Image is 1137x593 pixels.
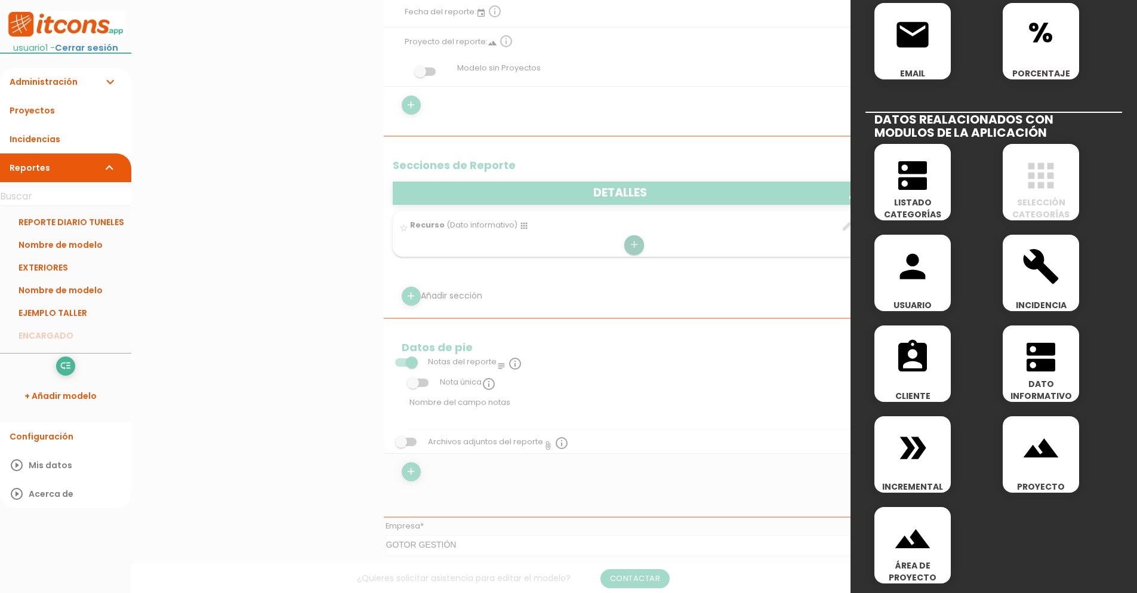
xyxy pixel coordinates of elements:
[1022,156,1060,195] i: apps
[874,390,951,402] span: CLIENTE
[893,429,932,467] i: double_arrow
[893,520,932,558] i: landscape
[1003,196,1079,220] span: SELECCIÓN CATEGORÍAS
[1003,299,1079,311] span: INCIDENCIA
[1003,3,1079,54] span: %
[893,156,932,195] i: dns
[893,247,932,285] i: person
[874,481,951,493] span: INCREMENTAL
[1003,378,1079,402] span: DATO INFORMATIVO
[1003,67,1079,79] span: PORCENTAJE
[874,196,951,220] span: LISTADO CATEGORÍAS
[1022,338,1060,376] i: dns
[893,16,932,54] i: email
[865,112,1122,139] h2: DATOS REALACIONADOS CON MODULOS DE LA APLICACIÓN
[893,338,932,376] i: assignment_ind
[874,299,951,311] span: USUARIO
[874,560,951,583] span: ÁREA DE PROYECTO
[1003,481,1079,493] span: PROYECTO
[1022,429,1060,467] i: landscape
[1022,247,1060,285] i: build
[874,67,951,79] span: EMAIL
